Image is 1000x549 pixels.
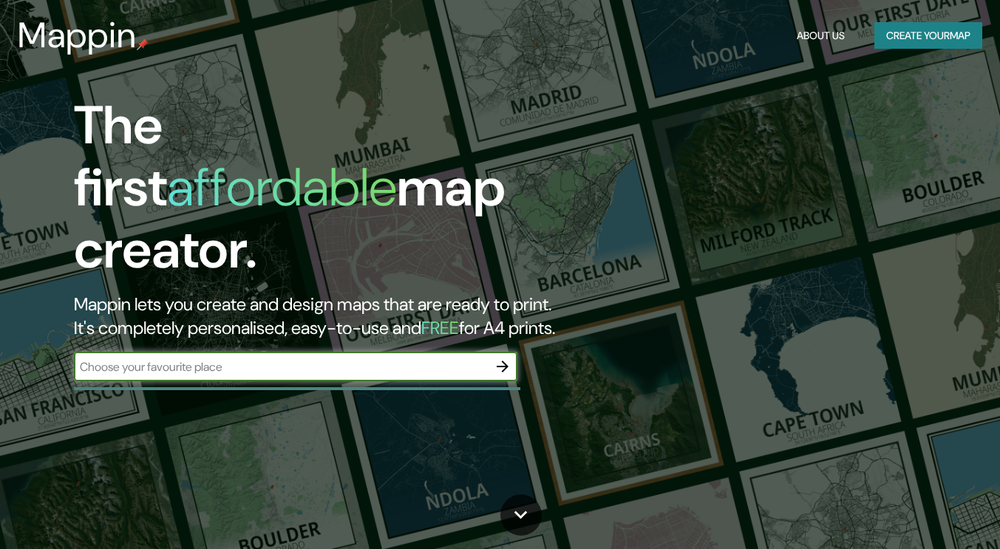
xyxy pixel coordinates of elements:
button: About Us [791,22,851,50]
button: Create yourmap [874,22,982,50]
h3: Mappin [18,15,137,56]
h1: affordable [167,153,397,222]
h2: Mappin lets you create and design maps that are ready to print. It's completely personalised, eas... [74,293,574,340]
h1: The first map creator. [74,95,574,293]
h5: FREE [421,316,459,339]
input: Choose your favourite place [74,358,488,375]
img: mappin-pin [137,38,149,50]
